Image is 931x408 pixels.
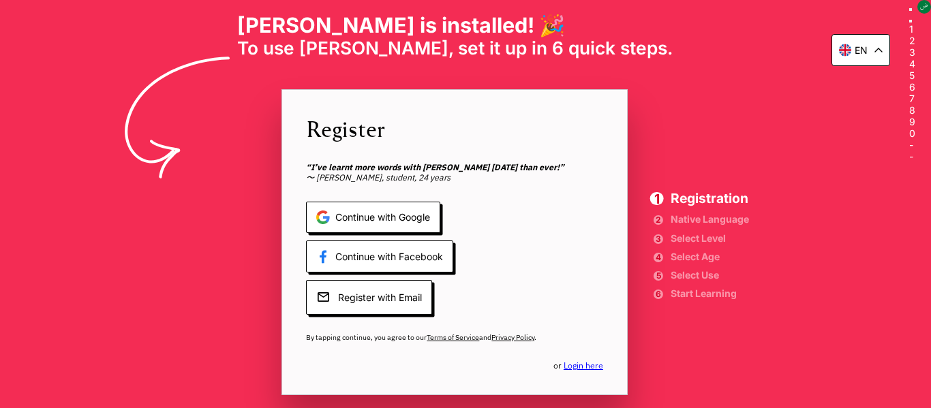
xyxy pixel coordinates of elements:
[909,69,917,81] div: 5
[671,271,749,279] span: Select Use
[909,58,917,69] div: 4
[306,162,603,184] span: 〜 [PERSON_NAME], student, 24 years
[564,360,603,371] a: Login here
[671,289,749,298] span: Start Learning
[671,215,749,223] span: Native Language
[909,93,917,104] div: 7
[306,280,432,315] span: Register with Email
[909,35,917,46] div: 2
[306,332,603,342] span: By tapping continue, you agree to our and .
[306,202,440,234] span: Continue with Google
[909,104,917,116] div: 8
[306,114,603,144] span: Register
[909,151,917,162] div: -
[671,234,749,242] span: Select Level
[306,161,564,172] b: “I’ve learnt more words with [PERSON_NAME] [DATE] than ever!”
[909,139,917,151] div: -
[671,192,749,205] span: Registration
[237,37,673,59] span: To use [PERSON_NAME], set it up in 6 quick steps.
[909,23,917,35] div: 1
[306,240,453,272] span: Continue with Facebook
[855,44,868,56] p: en
[909,81,917,93] div: 6
[909,46,917,58] div: 3
[671,253,749,261] span: Select Age
[909,127,917,139] div: 0
[553,360,603,371] span: or
[427,332,479,342] a: Terms of Service
[909,116,917,127] div: 9
[491,332,534,342] a: Privacy Policy
[237,13,673,38] h1: [PERSON_NAME] is installed! 🎉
